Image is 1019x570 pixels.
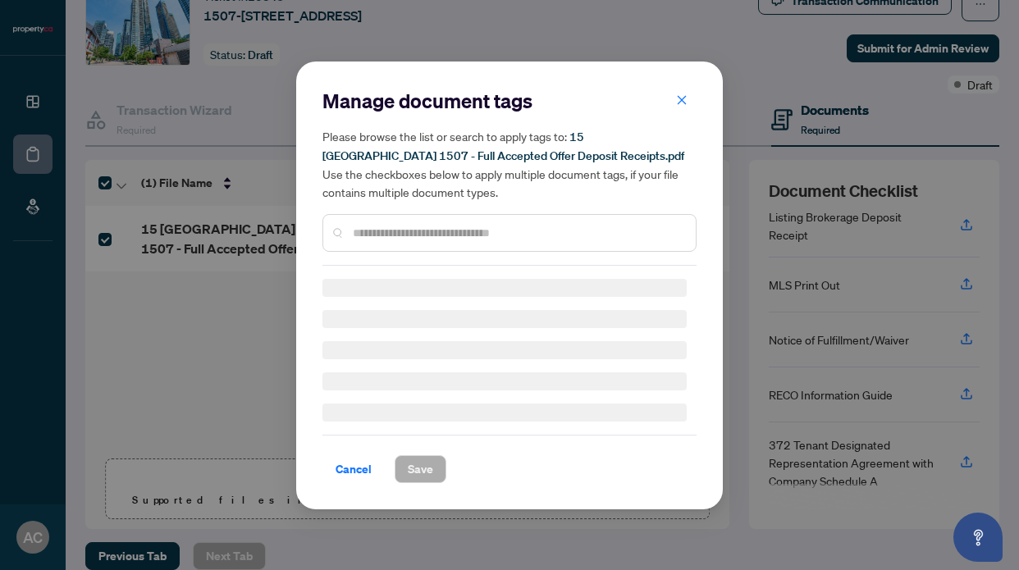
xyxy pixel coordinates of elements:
span: close [676,93,688,105]
span: Cancel [336,456,372,482]
button: Cancel [322,455,385,483]
h5: Please browse the list or search to apply tags to: Use the checkboxes below to apply multiple doc... [322,127,697,201]
span: 15 [GEOGRAPHIC_DATA] 1507 - Full Accepted Offer Deposit Receipts.pdf [322,130,684,163]
button: Save [395,455,446,483]
button: Open asap [953,513,1003,562]
h2: Manage document tags [322,88,697,114]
